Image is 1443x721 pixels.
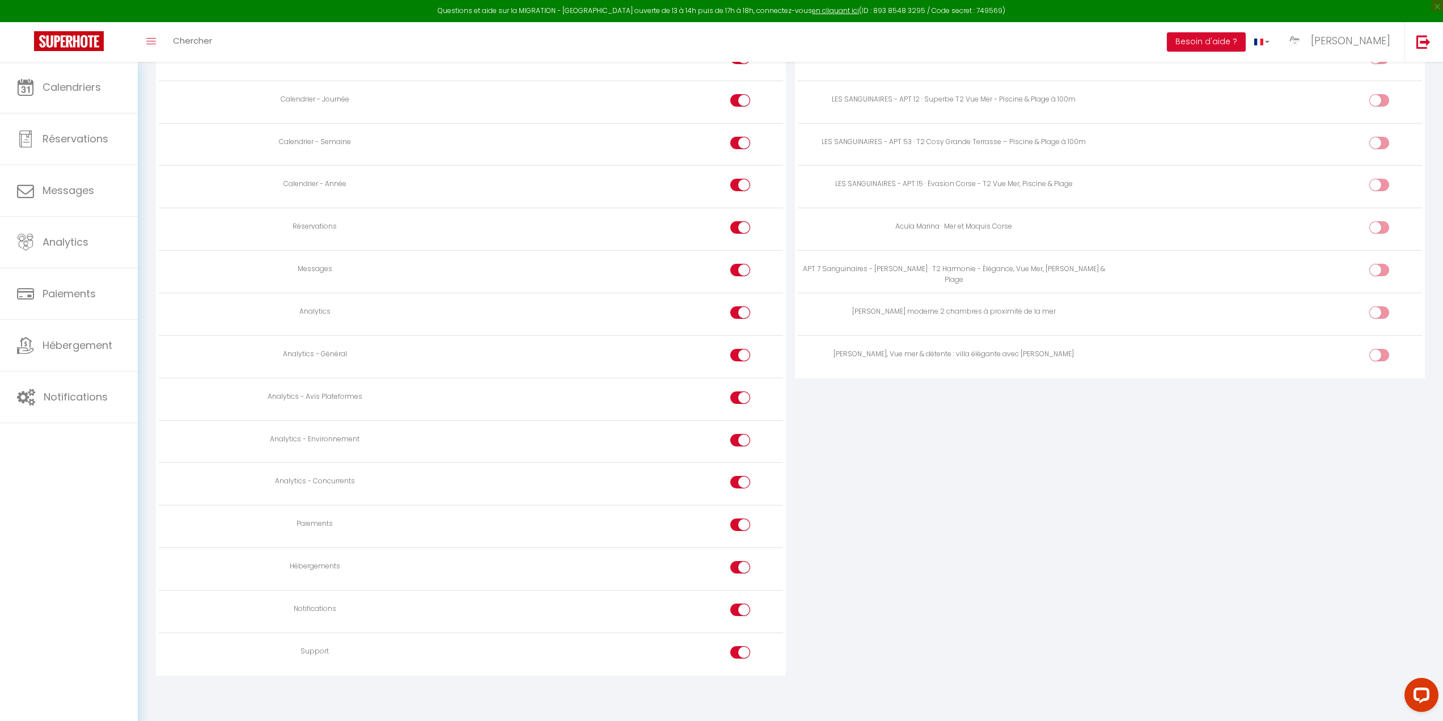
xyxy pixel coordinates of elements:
[163,137,466,147] div: Calendrier - Semaine
[1395,673,1443,721] iframe: LiveChat chat widget
[163,476,466,487] div: Analytics - Concurrents
[34,31,104,51] img: Super Booking
[163,518,466,529] div: Paiements
[1416,35,1431,49] img: logout
[802,221,1105,232] div: Acula Marina · Mer et Maquis Corse
[802,306,1105,317] div: [PERSON_NAME] moderne 2 chambres à proximité de la mer
[802,179,1105,189] div: LES SANGUINAIRES - APT 15 · Évasion Corse - T2 Vue Mer, Piscine & Plage
[163,604,466,614] div: Notifications
[43,338,112,352] span: Hébergement
[43,80,101,94] span: Calendriers
[163,349,466,360] div: Analytics - Général
[163,391,466,402] div: Analytics - Avis Plateformes
[43,235,88,249] span: Analytics
[163,306,466,317] div: Analytics
[812,6,859,15] a: en cliquant ici
[44,390,108,404] span: Notifications
[164,22,221,62] a: Chercher
[163,561,466,572] div: Hébergements
[43,286,96,301] span: Paiements
[163,94,466,105] div: Calendrier - Journée
[43,132,108,146] span: Réservations
[1287,32,1304,49] img: ...
[173,35,212,47] span: Chercher
[43,183,94,197] span: Messages
[163,264,466,275] div: Messages
[802,349,1105,360] div: [PERSON_NAME], Vue mer & détente : villa élégante avec [PERSON_NAME]
[163,646,466,657] div: Support
[1278,22,1404,62] a: ... [PERSON_NAME]
[163,434,466,445] div: Analytics - Environnement
[802,137,1105,147] div: LES SANGUINAIRES - APT 53 · T2 Cosy Grande Terrasse – Piscine & Plage à 100m
[163,179,466,189] div: Calendrier - Année
[163,221,466,232] div: Réservations
[1167,32,1246,52] button: Besoin d'aide ?
[802,94,1105,105] div: LES SANGUINAIRES - APT 12 · Superbe T2 Vue Mer - Piscine & Plage à 100m
[802,264,1105,285] div: APT 7 Sanguinaires - [PERSON_NAME] · T2 Harmonie - Élégance, Vue Mer, [PERSON_NAME] & Plage
[1311,33,1390,48] span: [PERSON_NAME]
